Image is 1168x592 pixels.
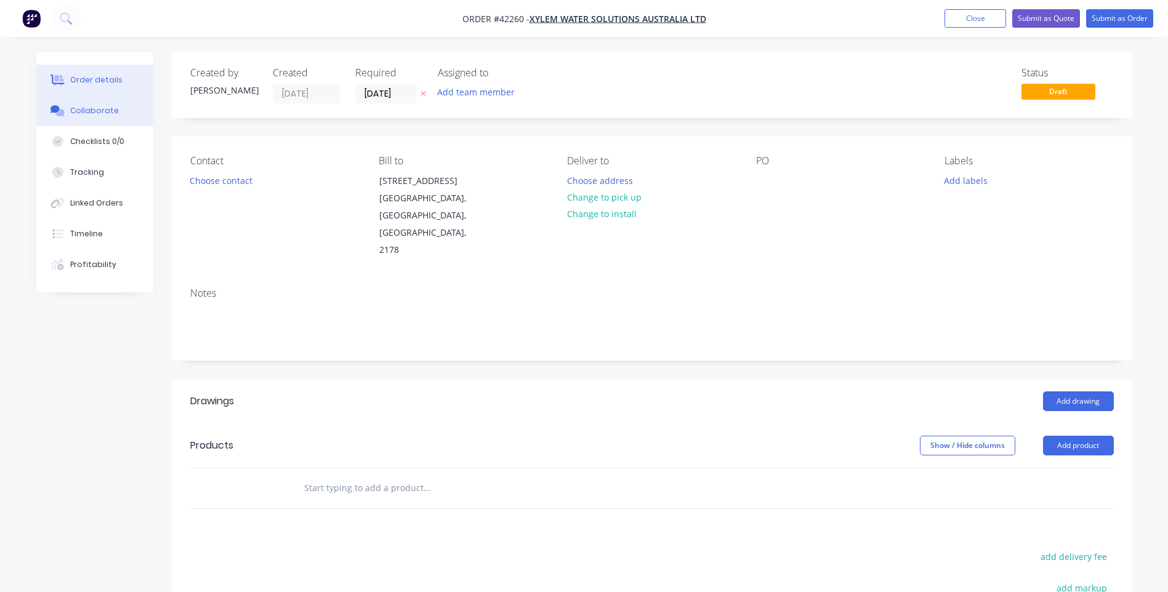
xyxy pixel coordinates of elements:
[1034,548,1114,565] button: add delivery fee
[756,155,925,167] div: PO
[1012,9,1080,28] button: Submit as Quote
[560,206,643,222] button: Change to install
[70,228,103,239] div: Timeline
[379,155,547,167] div: Bill to
[560,189,648,206] button: Change to pick up
[944,9,1006,28] button: Close
[1043,391,1114,411] button: Add drawing
[462,13,530,25] span: Order #42260 -
[190,394,234,409] div: Drawings
[190,84,258,97] div: [PERSON_NAME]
[369,172,492,259] div: [STREET_ADDRESS][GEOGRAPHIC_DATA], [GEOGRAPHIC_DATA], [GEOGRAPHIC_DATA], 2178
[70,167,104,178] div: Tracking
[944,155,1113,167] div: Labels
[70,259,116,270] div: Profitability
[938,172,994,188] button: Add labels
[22,9,41,28] img: Factory
[70,105,119,116] div: Collaborate
[438,84,522,100] button: Add team member
[304,476,550,500] input: Start typing to add a product...
[1086,9,1153,28] button: Submit as Order
[190,155,359,167] div: Contact
[430,84,521,100] button: Add team member
[190,438,233,453] div: Products
[1043,436,1114,455] button: Add product
[70,198,123,209] div: Linked Orders
[36,65,153,95] button: Order details
[567,155,736,167] div: Deliver to
[36,157,153,188] button: Tracking
[190,287,1114,299] div: Notes
[36,218,153,249] button: Timeline
[190,67,258,79] div: Created by
[70,136,124,147] div: Checklists 0/0
[1021,67,1114,79] div: Status
[273,67,340,79] div: Created
[355,67,423,79] div: Required
[36,126,153,157] button: Checklists 0/0
[379,190,481,258] div: [GEOGRAPHIC_DATA], [GEOGRAPHIC_DATA], [GEOGRAPHIC_DATA], 2178
[530,13,706,25] a: Xylem Water Solutions Australia Ltd
[920,436,1015,455] button: Show / Hide columns
[438,67,561,79] div: Assigned to
[70,74,123,86] div: Order details
[379,172,481,190] div: [STREET_ADDRESS]
[36,95,153,126] button: Collaborate
[36,249,153,280] button: Profitability
[36,188,153,218] button: Linked Orders
[183,172,259,188] button: Choose contact
[560,172,639,188] button: Choose address
[1021,84,1095,99] span: Draft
